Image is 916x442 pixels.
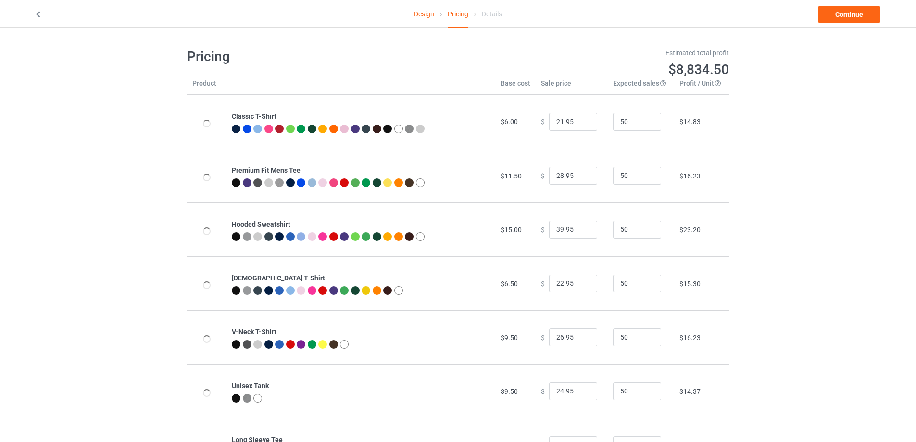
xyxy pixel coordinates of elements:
[501,280,518,288] span: $6.50
[232,220,290,228] b: Hooded Sweatshirt
[679,280,701,288] span: $15.30
[679,334,701,341] span: $16.23
[541,172,545,179] span: $
[679,118,701,126] span: $14.83
[232,274,325,282] b: [DEMOGRAPHIC_DATA] T-Shirt
[541,226,545,233] span: $
[465,48,729,58] div: Estimated total profit
[541,387,545,395] span: $
[448,0,468,28] div: Pricing
[275,178,284,187] img: heather_texture.png
[679,226,701,234] span: $23.20
[501,172,522,180] span: $11.50
[818,6,880,23] a: Continue
[243,394,251,403] img: heather_texture.png
[414,0,434,27] a: Design
[187,48,452,65] h1: Pricing
[541,333,545,341] span: $
[674,78,729,95] th: Profit / Unit
[232,382,269,390] b: Unisex Tank
[608,78,674,95] th: Expected sales
[501,334,518,341] span: $9.50
[495,78,536,95] th: Base cost
[679,388,701,395] span: $14.37
[232,328,276,336] b: V-Neck T-Shirt
[501,226,522,234] span: $15.00
[501,388,518,395] span: $9.50
[501,118,518,126] span: $6.00
[405,125,414,133] img: heather_texture.png
[679,172,701,180] span: $16.23
[232,113,276,120] b: Classic T-Shirt
[187,78,226,95] th: Product
[668,62,729,77] span: $8,834.50
[536,78,608,95] th: Sale price
[541,118,545,126] span: $
[232,166,301,174] b: Premium Fit Mens Tee
[541,279,545,287] span: $
[482,0,502,27] div: Details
